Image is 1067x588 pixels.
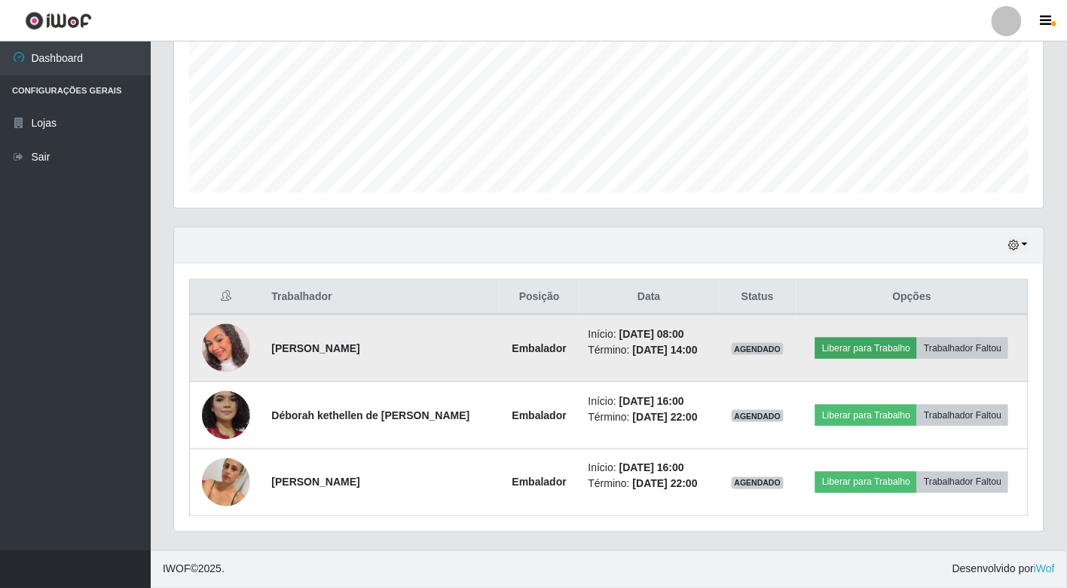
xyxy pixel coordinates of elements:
[589,342,710,358] li: Término:
[619,462,684,474] time: [DATE] 16:00
[500,280,579,315] th: Posição
[732,343,784,355] span: AGENDADO
[952,562,1055,577] span: Desenvolvido por
[815,405,917,426] button: Liberar para Trabalho
[579,280,719,315] th: Data
[202,439,250,525] img: 1754941954755.jpeg
[619,395,684,407] time: [DATE] 16:00
[589,326,710,342] li: Início:
[25,11,92,30] img: CoreUI Logo
[917,405,1008,426] button: Trabalhador Faltou
[917,338,1008,359] button: Trabalhador Faltou
[202,320,250,376] img: 1753296559045.jpeg
[512,342,567,354] strong: Embalador
[732,477,784,489] span: AGENDADO
[815,338,917,359] button: Liberar para Trabalho
[512,476,567,488] strong: Embalador
[163,562,225,577] span: © 2025 .
[589,409,710,425] li: Término:
[163,563,191,575] span: IWOF
[589,476,710,492] li: Término:
[796,280,1029,315] th: Opções
[272,409,470,421] strong: Déborah kethellen de [PERSON_NAME]
[719,280,796,315] th: Status
[589,394,710,409] li: Início:
[1034,563,1055,575] a: iWof
[917,472,1008,493] button: Trabalhador Faltou
[633,478,698,490] time: [DATE] 22:00
[512,409,567,421] strong: Embalador
[272,342,360,354] strong: [PERSON_NAME]
[202,366,250,465] img: 1705882743267.jpeg
[633,411,698,423] time: [DATE] 22:00
[589,461,710,476] li: Início:
[633,344,698,356] time: [DATE] 14:00
[272,476,360,488] strong: [PERSON_NAME]
[732,410,784,422] span: AGENDADO
[815,472,917,493] button: Liberar para Trabalho
[263,280,500,315] th: Trabalhador
[619,328,684,340] time: [DATE] 08:00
